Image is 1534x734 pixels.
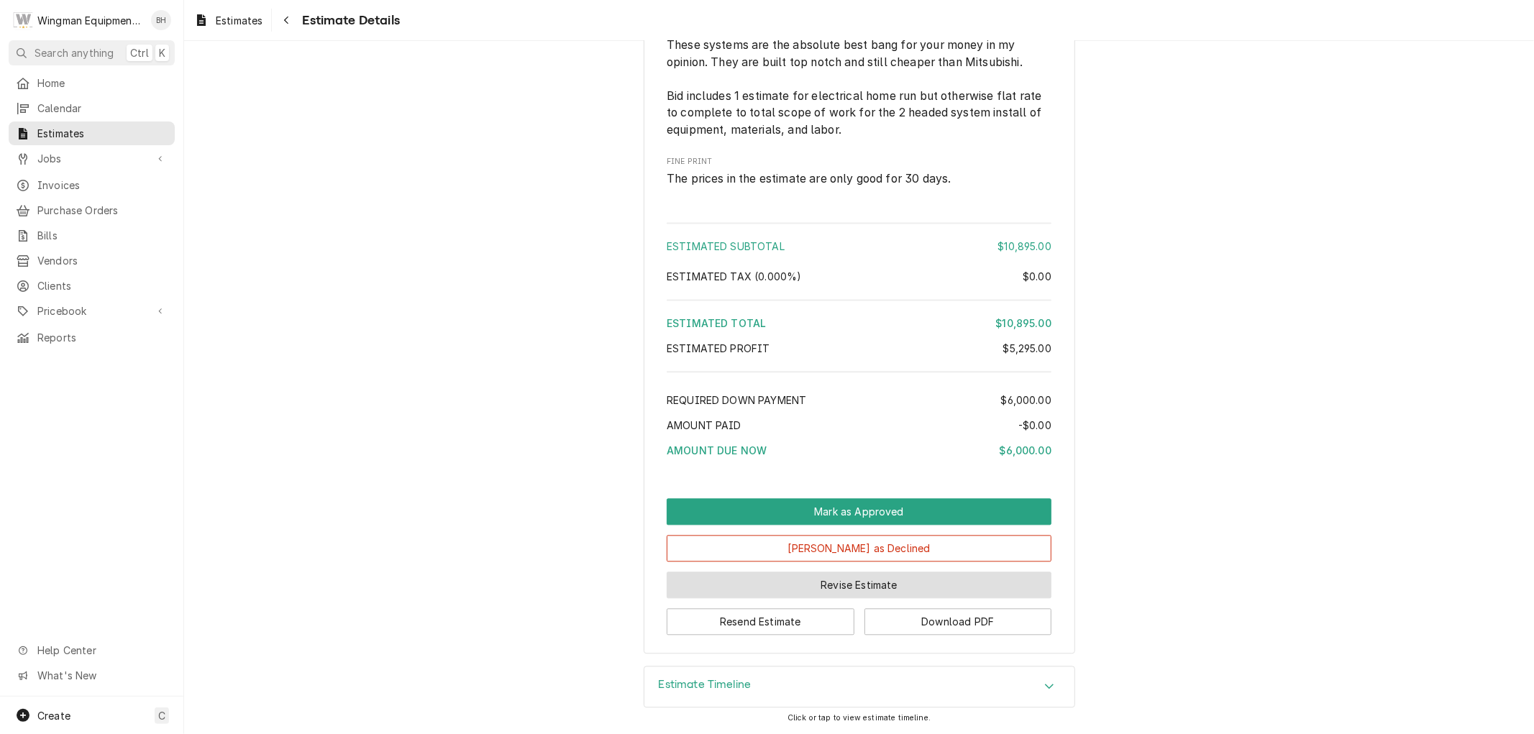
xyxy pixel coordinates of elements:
[667,342,770,354] span: Estimated Profit
[667,217,1051,468] div: Amount Summary
[37,101,168,116] span: Calendar
[667,561,1051,598] div: Button Group Row
[151,10,171,30] div: Brady Hale's Avatar
[667,341,1051,356] div: Estimated Profit
[9,299,175,323] a: Go to Pricebook
[1000,443,1051,458] div: $6,000.00
[37,13,143,28] div: Wingman Equipment Solutions
[864,608,1052,635] button: Download PDF
[667,270,802,283] span: Estimated Tax ( 0.000% )
[35,45,114,60] span: Search anything
[9,71,175,95] a: Home
[275,9,298,32] button: Navigate back
[9,198,175,222] a: Purchase Orders
[667,240,785,252] span: Estimated Subtotal
[787,713,931,722] span: Click or tap to view estimate timeline.
[667,598,1051,635] div: Button Group Row
[667,498,1051,525] div: Button Group Row
[644,666,1074,707] div: Accordion Header
[9,40,175,65] button: Search anythingCtrlK
[9,147,175,170] a: Go to Jobs
[667,498,1051,635] div: Button Group
[37,203,168,218] span: Purchase Orders
[13,10,33,30] div: Wingman Equipment Solutions's Avatar
[667,6,1051,139] div: Notes to Client
[1023,269,1051,284] div: $0.00
[9,224,175,247] a: Bills
[37,668,166,683] span: What's New
[9,664,175,687] a: Go to What's New
[13,10,33,30] div: W
[37,643,166,658] span: Help Center
[130,45,149,60] span: Ctrl
[995,316,1051,331] div: $10,895.00
[9,274,175,298] a: Clients
[151,10,171,30] div: BH
[667,498,1051,525] button: Mark as Approved
[37,278,168,293] span: Clients
[37,126,168,141] span: Estimates
[9,249,175,272] a: Vendors
[667,269,1051,284] div: Estimated Tax
[667,525,1051,561] div: Button Group Row
[159,45,165,60] span: K
[997,239,1051,254] div: $10,895.00
[667,156,1051,168] span: Fine Print
[667,444,767,457] span: Amount Due Now
[667,572,1051,598] button: Revise Estimate
[216,13,262,28] span: Estimates
[667,172,951,185] span: The prices in the estimate are only good for 30 days.
[667,608,854,635] button: Resend Estimate
[644,666,1074,707] button: Accordion Details Expand Trigger
[188,9,268,32] a: Estimates
[37,178,168,193] span: Invoices
[667,418,1051,433] div: Amount Paid
[667,156,1051,187] div: Fine Print
[659,678,752,692] h3: Estimate Timeline
[37,253,168,268] span: Vendors
[37,151,146,166] span: Jobs
[667,239,1051,254] div: Estimated Subtotal
[667,443,1051,458] div: Amount Due Now
[37,303,146,318] span: Pricebook
[37,228,168,243] span: Bills
[667,535,1051,561] button: [PERSON_NAME] as Declined
[158,708,165,723] span: C
[667,317,766,329] span: Estimated Total
[9,96,175,120] a: Calendar
[1018,418,1051,433] div: -$0.00
[1001,393,1051,408] div: $6,000.00
[37,710,70,722] span: Create
[667,19,1051,138] span: Notes to Client
[667,419,741,431] span: Amount Paid
[1003,341,1051,356] div: $5,295.00
[298,11,400,30] span: Estimate Details
[644,666,1075,707] div: Estimate Timeline
[667,316,1051,331] div: Estimated Total
[9,326,175,349] a: Reports
[9,173,175,197] a: Invoices
[667,394,806,406] span: Required Down Payment
[9,121,175,145] a: Estimates
[667,170,1051,188] span: Fine Print
[37,75,168,91] span: Home
[37,330,168,345] span: Reports
[9,638,175,662] a: Go to Help Center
